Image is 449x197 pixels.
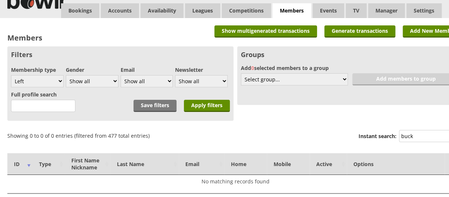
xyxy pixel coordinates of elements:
label: Membership type [11,66,64,73]
div: Showing 0 to 0 of 0 entries (filtered from 477 total entries) [7,128,150,139]
span: 0 [251,64,254,71]
a: Events [313,3,344,18]
th: Type: activate to sort column ascending [32,153,65,175]
th: First NameNickname: activate to sort column ascending [65,153,110,175]
th: Last Name: activate to sort column ascending [110,153,179,175]
a: Competitions [222,3,271,18]
label: Full profile search [11,91,57,98]
label: Newsletter [175,66,228,73]
a: Leagues [185,3,220,18]
h3: Filters [11,50,230,59]
h2: Members [7,33,42,43]
th: Email: activate to sort column ascending [179,153,224,175]
th: ID: activate to sort column ascending [7,153,32,175]
th: Active: activate to sort column ascending [310,153,347,175]
span: Manager [368,3,405,18]
th: Mobile [267,153,310,175]
span: Members [272,3,311,18]
a: Show multigenerated transactions [214,25,317,38]
label: Gender [66,66,118,73]
th: Options [347,153,445,175]
span: TV [346,3,367,18]
span: Settings [406,3,442,18]
a: Availability [140,3,183,18]
a: Save filters [133,100,177,112]
label: Email [121,66,173,73]
a: Generate transactions [324,25,395,38]
input: Apply filters [184,100,230,112]
input: 3 characters minimum [11,100,75,112]
a: Bookings [61,3,99,18]
span: Accounts [101,3,139,18]
th: Home [224,153,267,175]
